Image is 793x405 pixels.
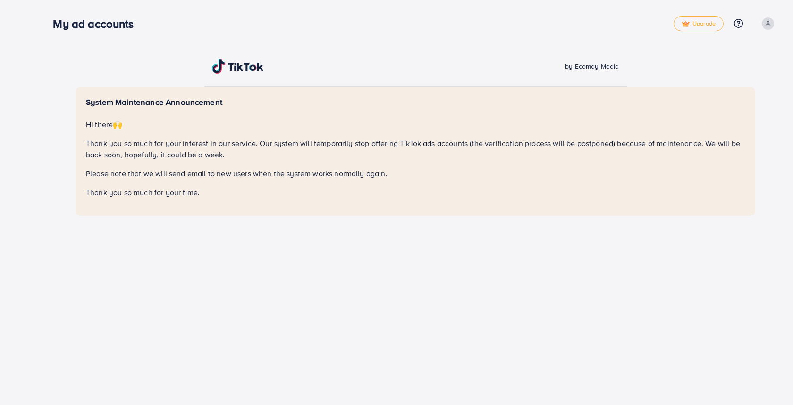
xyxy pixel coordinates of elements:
[674,16,724,31] a: tickUpgrade
[682,21,690,27] img: tick
[212,59,264,74] img: TikTok
[86,97,745,107] h5: System Maintenance Announcement
[86,138,745,160] p: Thank you so much for your interest in our service. Our system will temporarily stop offering Tik...
[86,187,745,198] p: Thank you so much for your time.
[565,61,619,71] span: by Ecomdy Media
[53,17,141,31] h3: My ad accounts
[682,20,716,27] span: Upgrade
[86,119,745,130] p: Hi there
[113,119,122,129] span: 🙌
[86,168,745,179] p: Please note that we will send email to new users when the system works normally again.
